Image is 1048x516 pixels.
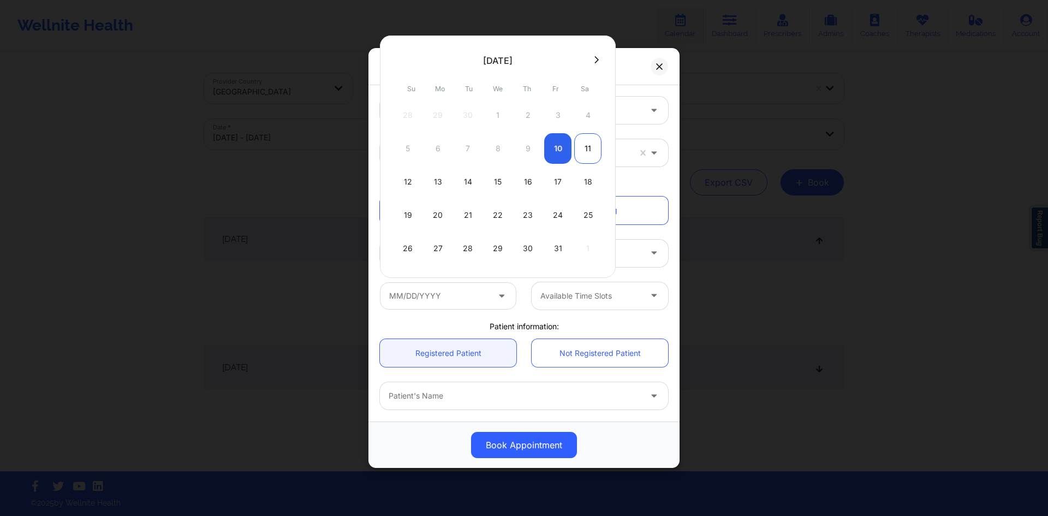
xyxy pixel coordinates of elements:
[372,178,676,189] div: Appointment information:
[484,167,511,197] div: Wed Oct 15 2025
[407,85,415,93] abbr: Sunday
[574,200,602,230] div: Sat Oct 25 2025
[454,233,481,264] div: Tue Oct 28 2025
[552,85,559,93] abbr: Friday
[394,167,421,197] div: Sun Oct 12 2025
[454,200,481,230] div: Tue Oct 21 2025
[574,167,602,197] div: Sat Oct 18 2025
[523,85,531,93] abbr: Thursday
[454,167,481,197] div: Tue Oct 14 2025
[424,233,451,264] div: Mon Oct 27 2025
[544,167,571,197] div: Fri Oct 17 2025
[514,167,541,197] div: Thu Oct 16 2025
[581,85,589,93] abbr: Saturday
[394,233,421,264] div: Sun Oct 26 2025
[483,55,513,66] div: [DATE]
[532,339,668,367] a: Not Registered Patient
[380,339,516,367] a: Registered Patient
[465,85,473,93] abbr: Tuesday
[514,233,541,264] div: Thu Oct 30 2025
[484,233,511,264] div: Wed Oct 29 2025
[424,200,451,230] div: Mon Oct 20 2025
[514,200,541,230] div: Thu Oct 23 2025
[435,85,445,93] abbr: Monday
[493,85,503,93] abbr: Wednesday
[484,200,511,230] div: Wed Oct 22 2025
[574,133,602,164] div: Sat Oct 11 2025
[544,200,571,230] div: Fri Oct 24 2025
[424,167,451,197] div: Mon Oct 13 2025
[380,282,516,310] input: MM/DD/YYYY
[544,233,571,264] div: Fri Oct 31 2025
[471,432,577,458] button: Book Appointment
[372,321,676,332] div: Patient information:
[394,200,421,230] div: Sun Oct 19 2025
